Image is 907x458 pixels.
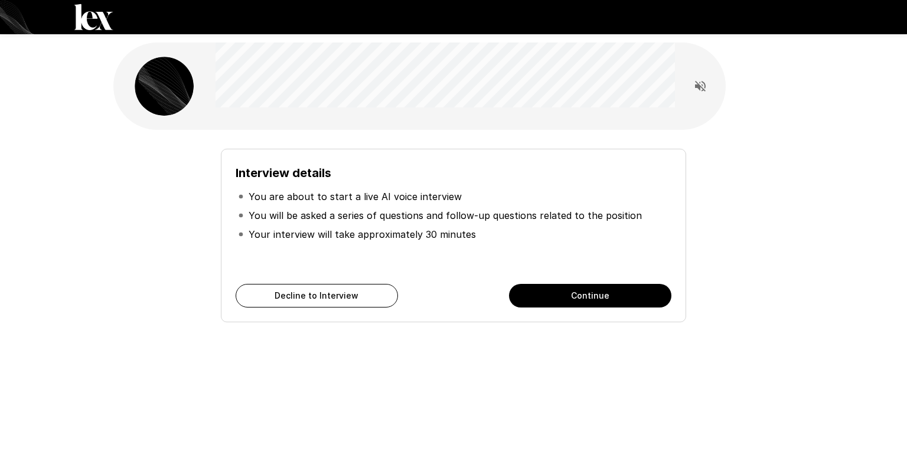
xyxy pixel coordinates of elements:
b: Interview details [236,166,331,180]
p: You are about to start a live AI voice interview [249,189,462,204]
img: lex_avatar2.png [135,57,194,116]
p: Your interview will take approximately 30 minutes [249,227,476,241]
button: Continue [509,284,671,307]
button: Read questions aloud [689,74,712,98]
button: Decline to Interview [236,284,398,307]
p: You will be asked a series of questions and follow-up questions related to the position [249,208,642,223]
